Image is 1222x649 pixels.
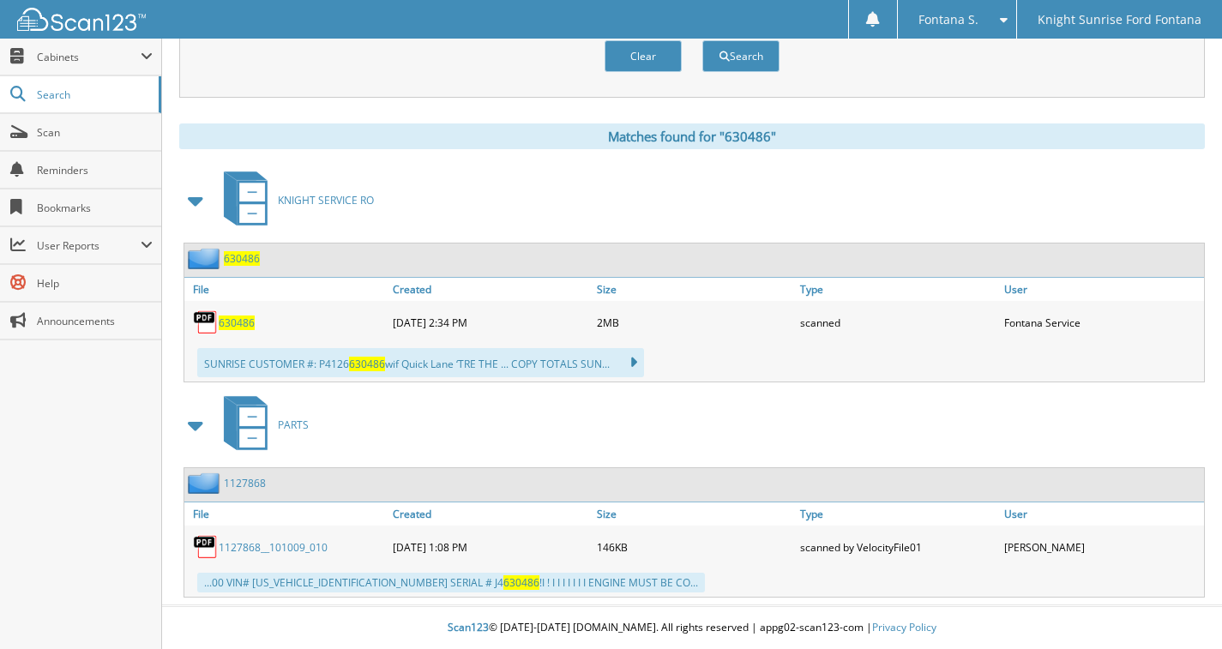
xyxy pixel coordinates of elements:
a: User [1000,278,1204,301]
a: Privacy Policy [872,620,936,634]
img: scan123-logo-white.svg [17,8,146,31]
span: PARTS [278,418,309,432]
div: scanned by VelocityFile01 [796,530,1000,564]
a: PARTS [214,391,309,459]
div: [PERSON_NAME] [1000,530,1204,564]
img: folder2.png [188,472,224,494]
span: Knight Sunrise Ford Fontana [1038,15,1201,25]
div: [DATE] 1:08 PM [388,530,593,564]
div: 146KB [593,530,797,564]
div: Fontana Service [1000,305,1204,340]
a: 630486 [224,251,260,266]
a: 1127868 [224,476,266,490]
span: Cabinets [37,50,141,64]
div: SUNRISE CUSTOMER #: P4126 wif Quick Lane ‘TRE THE ... COPY TOTALS SUN... [197,348,644,377]
a: Size [593,278,797,301]
div: scanned [796,305,1000,340]
img: PDF.png [193,534,219,560]
a: File [184,502,388,526]
span: Bookmarks [37,201,153,215]
a: User [1000,502,1204,526]
span: 630486 [503,575,539,590]
button: Search [702,40,780,72]
a: Created [388,502,593,526]
a: 1127868__101009_010 [219,540,328,555]
span: Scan123 [448,620,489,634]
a: Created [388,278,593,301]
img: folder2.png [188,248,224,269]
span: KNIGHT SERVICE RO [278,193,374,207]
button: Clear [605,40,682,72]
a: File [184,278,388,301]
iframe: Chat Widget [1136,567,1222,649]
span: Help [37,276,153,291]
div: Matches found for "630486" [179,123,1205,149]
div: © [DATE]-[DATE] [DOMAIN_NAME]. All rights reserved | appg02-scan123-com | [162,607,1222,649]
a: Type [796,502,1000,526]
span: Announcements [37,314,153,328]
div: [DATE] 2:34 PM [388,305,593,340]
img: PDF.png [193,309,219,335]
a: Size [593,502,797,526]
a: Type [796,278,1000,301]
span: Reminders [37,163,153,177]
span: Search [37,87,150,102]
a: 630486 [219,315,255,330]
a: KNIGHT SERVICE RO [214,166,374,234]
span: User Reports [37,238,141,253]
div: ...00 VIN# [US_VEHICLE_IDENTIFICATION_NUMBER] SERIAL # J4 !I ! I I I I I I I ENGINE MUST BE CO... [197,573,705,592]
span: 630486 [349,357,385,371]
div: 2MB [593,305,797,340]
span: Scan [37,125,153,140]
span: Fontana S. [918,15,978,25]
